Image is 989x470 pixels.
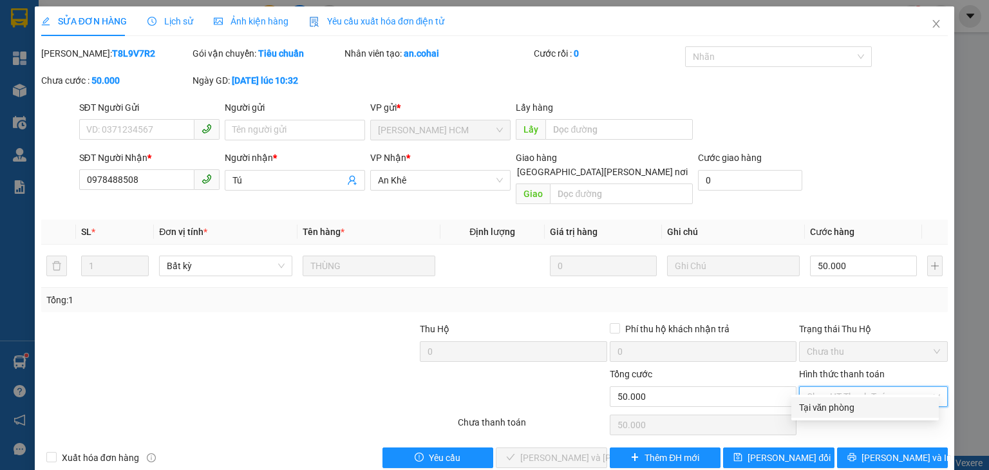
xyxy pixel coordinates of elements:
[404,48,439,59] b: an.cohai
[807,387,940,406] span: Chọn HT Thanh Toán
[415,453,424,463] span: exclamation-circle
[847,453,856,463] span: printer
[496,447,607,468] button: check[PERSON_NAME] và [PERSON_NAME] hàng
[810,227,854,237] span: Cước hàng
[79,100,220,115] div: SĐT Người Gửi
[159,227,207,237] span: Đơn vị tính
[799,322,948,336] div: Trạng thái Thu Hộ
[370,153,406,163] span: VP Nhận
[91,75,120,86] b: 50.000
[41,16,127,26] span: SỬA ĐƠN HÀNG
[733,453,742,463] span: save
[202,174,212,184] span: phone
[610,369,652,379] span: Tổng cước
[225,100,365,115] div: Người gửi
[41,46,190,61] div: [PERSON_NAME]:
[303,256,435,276] input: VD: Bàn, Ghế
[610,447,721,468] button: plusThêm ĐH mới
[420,324,449,334] span: Thu Hộ
[799,400,931,415] div: Tại văn phòng
[927,256,943,276] button: plus
[545,119,693,140] input: Dọc đường
[837,447,948,468] button: printer[PERSON_NAME] và In
[193,73,341,88] div: Ngày GD:
[698,170,802,191] input: Cước giao hàng
[309,17,319,27] img: icon
[667,256,800,276] input: Ghi Chú
[41,17,50,26] span: edit
[429,451,460,465] span: Yêu cầu
[46,256,67,276] button: delete
[147,453,156,462] span: info-circle
[344,46,531,61] div: Nhân viên tạo:
[931,19,941,29] span: close
[862,451,952,465] span: [PERSON_NAME] và In
[79,151,220,165] div: SĐT Người Nhận
[469,227,515,237] span: Định lượng
[630,453,639,463] span: plus
[214,16,288,26] span: Ảnh kiện hàng
[202,124,212,134] span: phone
[516,102,553,113] span: Lấy hàng
[378,171,503,190] span: An Khê
[620,322,735,336] span: Phí thu hộ khách nhận trả
[382,447,494,468] button: exclamation-circleYêu cầu
[147,16,193,26] span: Lịch sử
[574,48,579,59] b: 0
[193,46,341,61] div: Gói vận chuyển:
[516,119,545,140] span: Lấy
[370,100,511,115] div: VP gửi
[225,151,365,165] div: Người nhận
[550,183,693,204] input: Dọc đường
[516,153,557,163] span: Giao hàng
[232,75,298,86] b: [DATE] lúc 10:32
[799,369,885,379] label: Hình thức thanh toán
[723,447,834,468] button: save[PERSON_NAME] đổi
[46,293,382,307] div: Tổng: 1
[512,165,693,179] span: [GEOGRAPHIC_DATA][PERSON_NAME] nơi
[303,227,344,237] span: Tên hàng
[662,220,805,245] th: Ghi chú
[698,153,762,163] label: Cước giao hàng
[457,415,608,438] div: Chưa thanh toán
[918,6,954,42] button: Close
[550,227,598,237] span: Giá trị hàng
[214,17,223,26] span: picture
[645,451,699,465] span: Thêm ĐH mới
[748,451,831,465] span: [PERSON_NAME] đổi
[147,17,156,26] span: clock-circle
[41,73,190,88] div: Chưa cước :
[57,451,144,465] span: Xuất hóa đơn hàng
[347,175,357,185] span: user-add
[378,120,503,140] span: Trần Phú HCM
[112,48,155,59] b: T8L9V7R2
[807,342,940,361] span: Chưa thu
[309,16,445,26] span: Yêu cầu xuất hóa đơn điện tử
[534,46,683,61] div: Cước rồi :
[258,48,304,59] b: Tiêu chuẩn
[516,183,550,204] span: Giao
[167,256,284,276] span: Bất kỳ
[81,227,91,237] span: SL
[550,256,657,276] input: 0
